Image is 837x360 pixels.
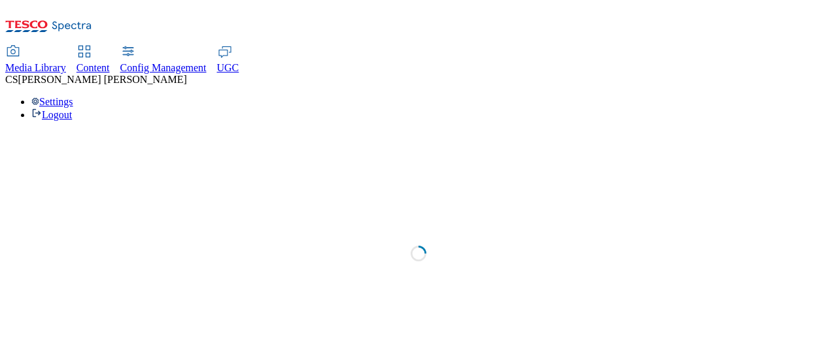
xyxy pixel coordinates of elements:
a: Logout [31,109,72,120]
a: Settings [31,96,73,107]
span: Content [77,62,110,73]
a: UGC [217,46,239,74]
span: [PERSON_NAME] [PERSON_NAME] [18,74,187,85]
a: Media Library [5,46,66,74]
a: Config Management [120,46,207,74]
span: Config Management [120,62,207,73]
span: CS [5,74,18,85]
span: Media Library [5,62,66,73]
a: Content [77,46,110,74]
span: UGC [217,62,239,73]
